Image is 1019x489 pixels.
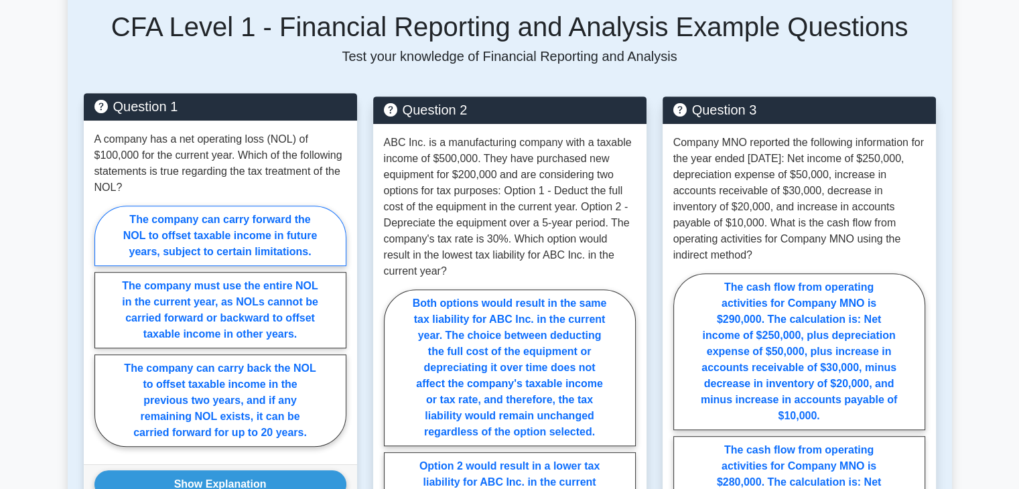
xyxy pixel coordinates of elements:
p: ABC Inc. is a manufacturing company with a taxable income of $500,000. They have purchased new eq... [384,135,636,279]
label: The company must use the entire NOL in the current year, as NOLs cannot be carried forward or bac... [94,272,346,348]
h5: Question 3 [673,102,925,118]
p: A company has a net operating loss (NOL) of $100,000 for the current year. Which of the following... [94,131,346,196]
label: The company can carry back the NOL to offset taxable income in the previous two years, and if any... [94,354,346,447]
p: Test your knowledge of Financial Reporting and Analysis [84,48,936,64]
h5: Question 1 [94,98,346,115]
h5: Question 2 [384,102,636,118]
label: Both options would result in the same tax liability for ABC Inc. in the current year. The choice ... [384,289,636,446]
p: Company MNO reported the following information for the year ended [DATE]: Net income of $250,000,... [673,135,925,263]
label: The cash flow from operating activities for Company MNO is $290,000. The calculation is: Net inco... [673,273,925,430]
label: The company can carry forward the NOL to offset taxable income in future years, subject to certai... [94,206,346,266]
h5: CFA Level 1 - Financial Reporting and Analysis Example Questions [84,11,936,43]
